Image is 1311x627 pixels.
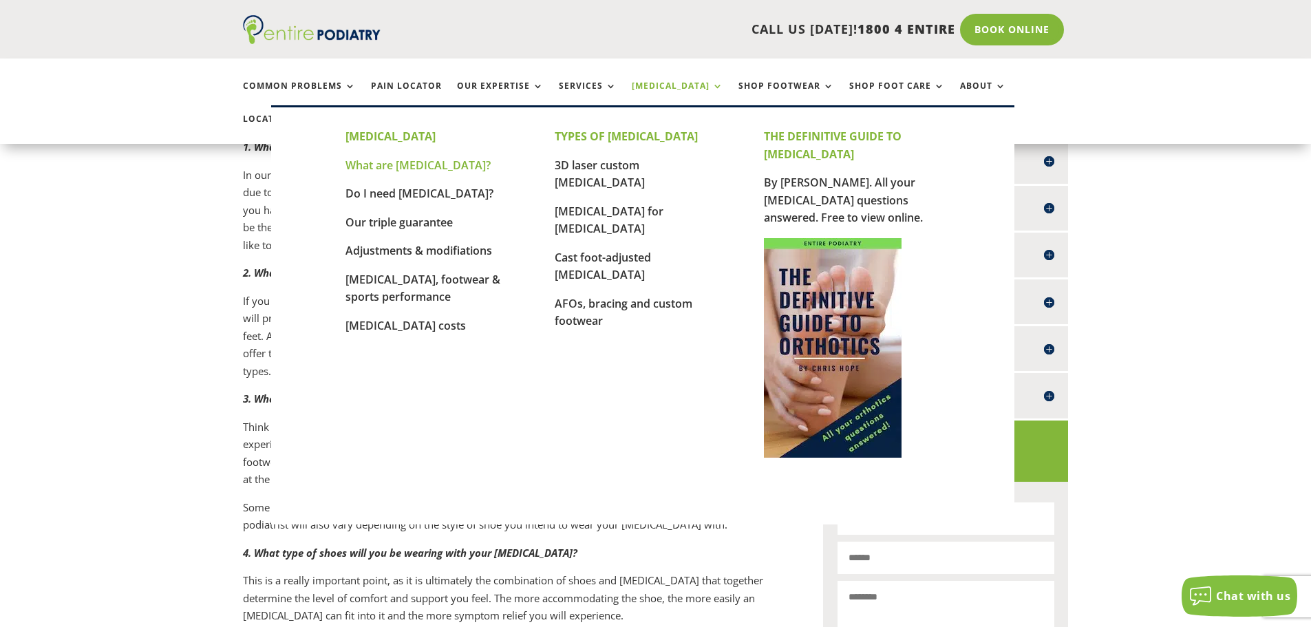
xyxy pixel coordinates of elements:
strong: THE DEFINITIVE GUIDE TO [MEDICAL_DATA] [764,129,902,162]
em: 3. [243,392,251,405]
a: Pain Locator [371,81,442,111]
strong: TYPES OF [MEDICAL_DATA] [555,129,698,144]
p: If you have a unique foot type, such as a very , , wide or narrow feet, then you will probably fi... [243,293,778,391]
a: Shop Foot Care [849,81,945,111]
a: Services [559,81,617,111]
p: CALL US [DATE]! [434,21,955,39]
span: Chat with us [1216,588,1290,604]
a: Do I need [MEDICAL_DATA]? [345,186,493,201]
a: Book Online [960,14,1064,45]
span: 1800 4 ENTIRE [857,21,955,37]
em: 1. What are you looking for from your [MEDICAL_DATA]? [243,140,512,153]
em: 4. [243,546,251,560]
p: Think about what activities make your pain worse and what type of shoes you are normally wearing ... [243,418,778,499]
a: Cast foot-adjusted [MEDICAL_DATA] [555,250,651,283]
p: Some [MEDICAL_DATA] are not suited to certain shoe types and the [MEDICAL_DATA] prescribed by you... [243,499,778,544]
a: Shop Footwear [738,81,834,111]
a: [MEDICAL_DATA] [632,81,723,111]
button: Chat with us [1182,575,1297,617]
a: Our Expertise [457,81,544,111]
a: 3D laser custom [MEDICAL_DATA] [555,158,645,191]
a: About [960,81,1006,111]
a: AFOs, bracing and custom footwear [555,296,692,329]
a: [MEDICAL_DATA] for [MEDICAL_DATA] [555,204,663,237]
em: When will you want to wear your [MEDICAL_DATA]? [254,392,499,405]
em: What type of shoes will you be wearing with your [MEDICAL_DATA]? [254,546,577,560]
a: What are [MEDICAL_DATA]? [345,158,491,173]
strong: [MEDICAL_DATA] [345,129,436,144]
p: In our clinical experience, will generally provide the most effective symptom relief due to their... [243,167,778,265]
a: Adjustments & modifiations [345,243,492,258]
a: Common Problems [243,81,356,111]
img: Cover for The Definitive Guide to Orthotics by Chris Hope of Entire Podiatry [764,238,902,458]
a: Our triple guarantee [345,215,453,230]
img: logo (1) [243,15,381,44]
a: By [PERSON_NAME]. All your [MEDICAL_DATA] questions answered. Free to view online. [764,175,923,225]
a: [MEDICAL_DATA], footwear & sports performance [345,272,500,305]
a: Locations [243,114,312,144]
a: Entire Podiatry [243,33,381,47]
em: 2. What is your foot type? [243,266,367,279]
a: [MEDICAL_DATA] costs [345,318,466,333]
